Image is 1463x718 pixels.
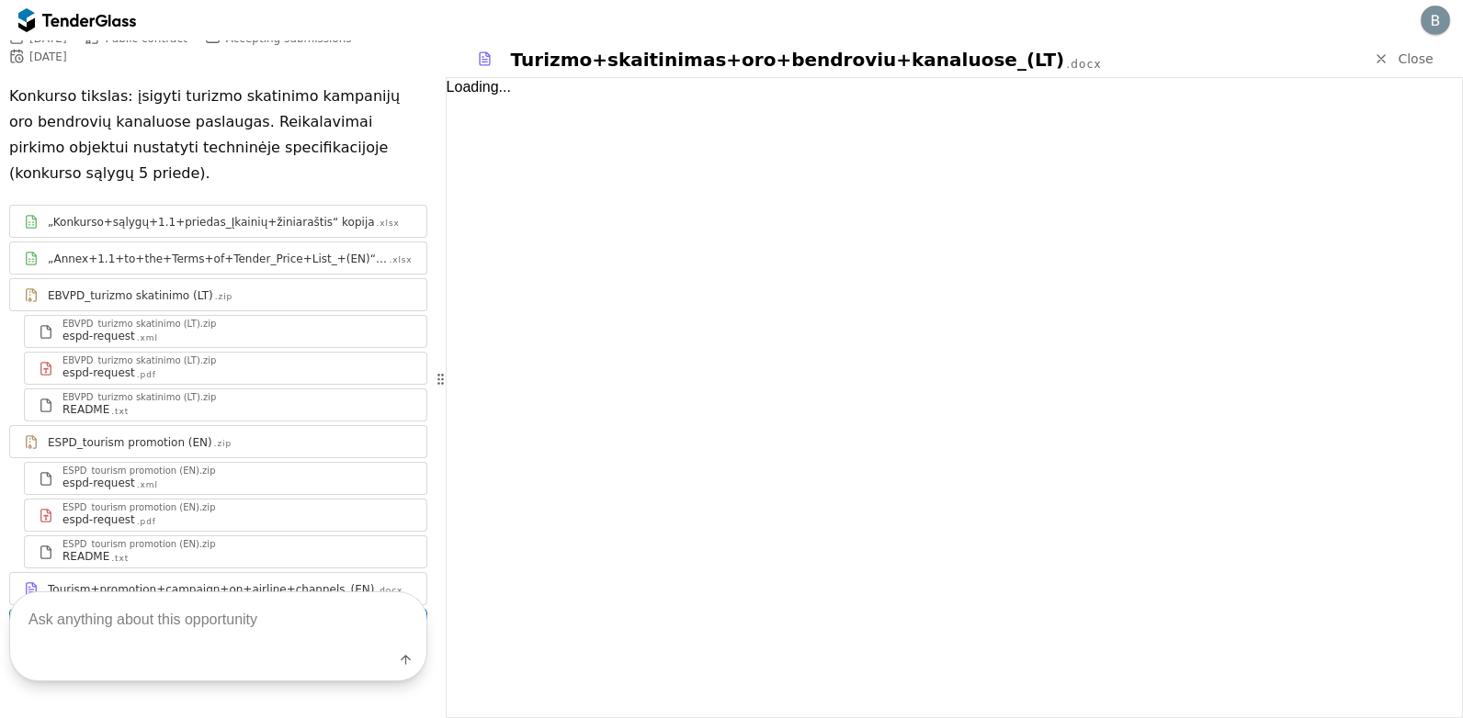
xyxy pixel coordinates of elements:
[214,438,232,450] div: .zip
[111,406,129,418] div: .txt
[137,332,158,344] div: .xml
[9,241,427,275] a: „Annex+1.1+to+the+Terms+of+Tender_Price+List_+(EN)“ kopija.xlsx
[62,329,135,343] div: espd-request
[62,512,135,527] div: espd-request
[48,252,387,266] div: „Annex+1.1+to+the+Terms+of+Tender_Price+List_+(EN)“ kopija
[48,215,375,230] div: „Konkurso+sąlygų+1.1+priedas_Įkainių+žiniaraštis“ kopija
[24,352,427,385] a: EBVPD_turizmo skatinimo (LT).zipespd-request.pdf
[377,218,400,230] div: .xlsx
[9,205,427,238] a: „Konkurso+sąlygų+1.1+priedas_Įkainių+žiniaraštis“ kopija.xlsx
[1398,51,1433,66] span: Close
[62,356,216,365] div: EBVPD_turizmo skatinimo (LT).zip
[24,388,427,421] a: EBVPD_turizmo skatinimo (LT).zipREADME.txt
[511,47,1065,73] div: Turizmo+skaitinimas+oro+bendroviu+kanaluose_(LT)
[24,462,427,495] a: ESPD_tourism promotion (EN).zipespd-request.xml
[447,78,1462,717] div: Loading...
[226,32,352,45] span: Accepting submissions
[62,503,216,512] div: ESPD_tourism promotion (EN).zip
[62,365,135,380] div: espd-request
[9,84,427,186] p: Konkurso tikslas: įsigyti turizmo skatinimo kampanijų oro bendrovių kanaluose paslaugas. Reikalav...
[62,549,109,564] div: README
[62,393,216,402] div: EBVPD_turizmo skatinimo (LT).zip
[9,425,427,458] a: ESPD_tourism promotion (EN).zip
[1363,48,1445,71] a: Close
[24,315,427,348] a: EBVPD_turizmo skatinimo (LT).zipespd-request.xml
[24,535,427,568] a: ESPD_tourism promotion (EN).zipREADME.txt
[111,553,129,565] div: .txt
[1066,57,1101,73] div: .docx
[137,479,158,491] div: .xml
[137,516,156,528] div: .pdf
[62,476,135,490] div: espd-request
[62,402,109,417] div: README
[389,254,412,266] div: .xlsx
[48,435,212,450] div: ESPD_tourism promotion (EN)
[48,288,213,303] div: EBVPD_turizmo skatinimo (LT)
[62,540,216,549] div: ESPD_tourism promotion (EN).zip
[137,369,156,381] div: .pdf
[29,50,67,63] div: [DATE]
[62,320,216,329] div: EBVPD_turizmo skatinimo (LT).zip
[24,499,427,532] a: ESPD_tourism promotion (EN).zipespd-request.pdf
[215,291,232,303] div: .zip
[62,466,216,476] div: ESPD_tourism promotion (EN).zip
[9,278,427,311] a: EBVPD_turizmo skatinimo (LT).zip
[106,32,187,45] span: Public contract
